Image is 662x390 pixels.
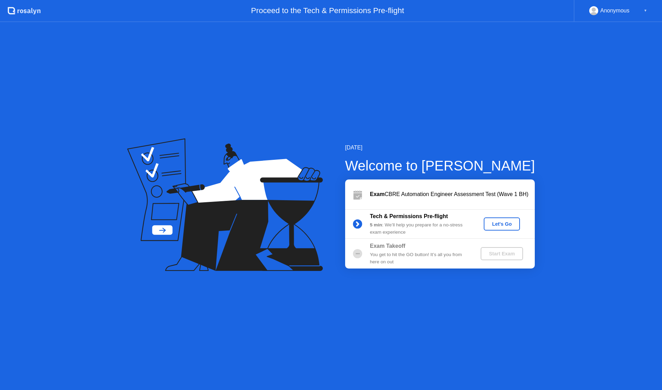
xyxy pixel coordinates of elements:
b: 5 min [370,222,382,227]
button: Start Exam [481,247,523,260]
div: Welcome to [PERSON_NAME] [345,155,535,176]
div: Start Exam [483,251,520,256]
div: You get to hit the GO button! It’s all you from here on out [370,251,469,265]
button: Let's Go [484,217,520,231]
div: CBRE Automation Engineer Assessment Test (Wave 1 BH) [370,190,535,198]
div: : We’ll help you prepare for a no-stress exam experience [370,222,469,236]
div: ▼ [644,6,647,15]
div: Anonymous [600,6,630,15]
b: Exam Takeoff [370,243,405,249]
b: Exam [370,191,385,197]
div: Let's Go [487,221,517,227]
div: [DATE] [345,144,535,152]
b: Tech & Permissions Pre-flight [370,213,448,219]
